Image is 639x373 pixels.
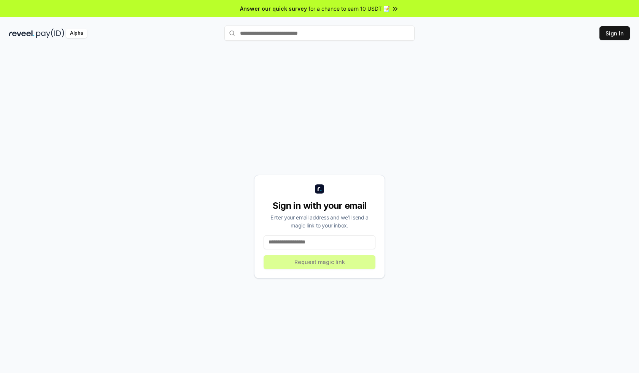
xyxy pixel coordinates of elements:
[264,213,375,229] div: Enter your email address and we’ll send a magic link to your inbox.
[9,29,35,38] img: reveel_dark
[240,5,307,13] span: Answer our quick survey
[308,5,390,13] span: for a chance to earn 10 USDT 📝
[264,200,375,212] div: Sign in with your email
[36,29,64,38] img: pay_id
[599,26,630,40] button: Sign In
[315,184,324,194] img: logo_small
[66,29,87,38] div: Alpha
